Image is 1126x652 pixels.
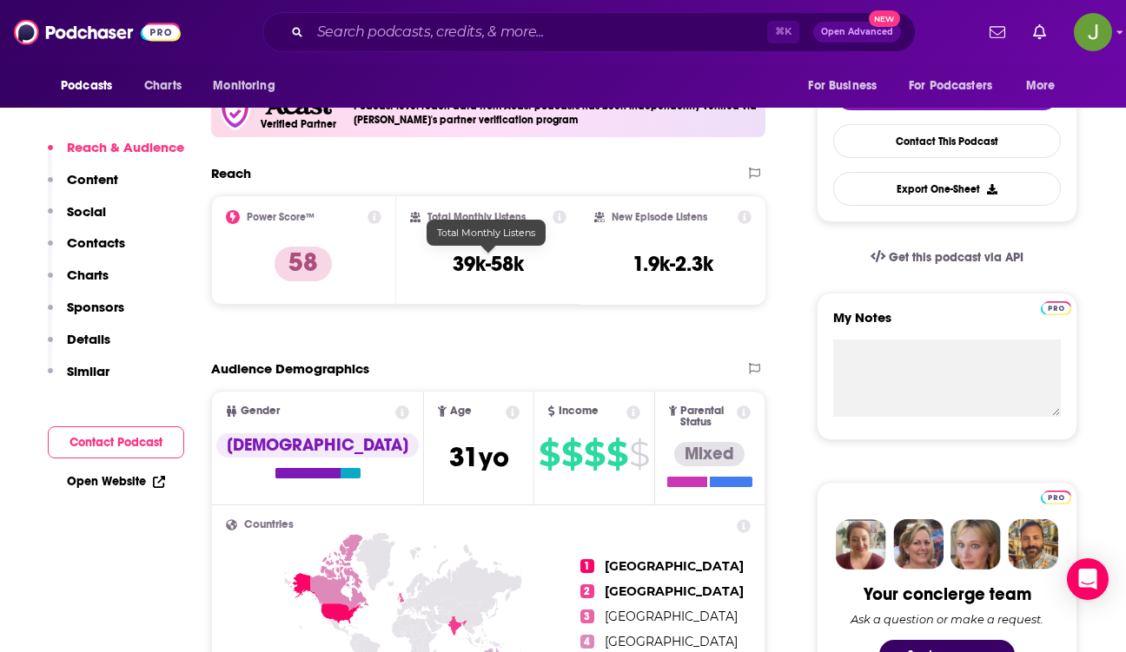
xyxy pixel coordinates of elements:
[67,171,118,188] p: Content
[1074,13,1112,51] span: Logged in as jon47193
[49,69,135,102] button: open menu
[133,69,192,102] a: Charts
[67,203,106,220] p: Social
[48,299,124,331] button: Sponsors
[14,16,181,49] img: Podchaser - Follow, Share and Rate Podcasts
[851,612,1043,626] div: Ask a question or make a request.
[584,440,605,468] span: $
[580,609,594,623] span: 3
[1026,17,1053,47] a: Show notifications dropdown
[950,519,1001,570] img: Jules Profile
[633,251,713,277] h3: 1.9k-2.3k
[813,22,901,43] button: Open AdvancedNew
[48,139,184,171] button: Reach & Audience
[580,635,594,649] span: 4
[211,165,251,181] h2: Reach
[449,440,509,474] span: 31 yo
[983,17,1012,47] a: Show notifications dropdown
[1026,74,1056,98] span: More
[427,211,526,223] h2: Total Monthly Listens
[605,583,744,599] span: [GEOGRAPHIC_DATA]
[833,309,1061,339] label: My Notes
[893,519,944,570] img: Barbara Profile
[869,10,900,27] span: New
[310,18,767,46] input: Search podcasts, credits, & more...
[559,405,599,417] span: Income
[67,363,109,379] p: Similar
[213,74,275,98] span: Monitoring
[262,12,916,52] div: Search podcasts, credits, & more...
[453,251,524,277] h3: 39k-58k
[1041,299,1071,315] a: Pro website
[833,124,1061,158] a: Contact This Podcast
[1008,519,1058,570] img: Jon Profile
[629,440,649,468] span: $
[889,250,1023,265] span: Get this podcast via API
[244,519,294,530] span: Countries
[247,211,315,223] h2: Power Score™
[539,440,560,468] span: $
[67,299,124,315] p: Sponsors
[1067,558,1109,600] div: Open Intercom Messenger
[67,139,184,155] p: Reach & Audience
[909,74,992,98] span: For Podcasters
[67,267,109,283] p: Charts
[1041,301,1071,315] img: Podchaser Pro
[201,69,297,102] button: open menu
[1074,13,1112,51] button: Show profile menu
[836,519,886,570] img: Sydney Profile
[1014,69,1077,102] button: open menu
[561,440,582,468] span: $
[67,234,125,251] p: Contacts
[144,74,182,98] span: Charts
[218,96,252,130] img: verfied icon
[864,583,1031,605] div: Your concierge team
[241,405,280,417] span: Gender
[833,172,1061,206] button: Export One-Sheet
[48,267,109,299] button: Charts
[605,558,744,574] span: [GEOGRAPHIC_DATA]
[48,171,118,203] button: Content
[612,211,707,223] h2: New Episode Listens
[606,440,627,468] span: $
[796,69,898,102] button: open menu
[48,426,184,458] button: Contact Podcast
[767,21,799,43] span: ⌘ K
[67,331,110,347] p: Details
[216,433,419,458] div: [DEMOGRAPHIC_DATA]
[821,28,893,36] span: Open Advanced
[1041,491,1071,504] img: Podchaser Pro
[580,559,594,573] span: 1
[605,609,738,624] span: [GEOGRAPHIC_DATA]
[580,584,594,598] span: 2
[857,236,1037,279] a: Get this podcast via API
[437,227,535,239] span: Total Monthly Listens
[48,331,110,363] button: Details
[61,74,112,98] span: Podcasts
[67,474,165,489] a: Open Website
[275,247,332,281] p: 58
[261,119,336,129] h5: Verified Partner
[680,405,733,428] span: Parental Status
[450,405,472,417] span: Age
[48,234,125,267] button: Contacts
[1041,488,1071,504] a: Pro website
[808,74,877,98] span: For Business
[674,442,745,466] div: Mixed
[211,360,369,377] h2: Audience Demographics
[48,363,109,395] button: Similar
[605,634,738,649] span: [GEOGRAPHIC_DATA]
[354,100,758,126] h4: Podcast level reach data from Acast podcasts has been independently verified via [PERSON_NAME]'s ...
[897,69,1017,102] button: open menu
[1074,13,1112,51] img: User Profile
[48,203,106,235] button: Social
